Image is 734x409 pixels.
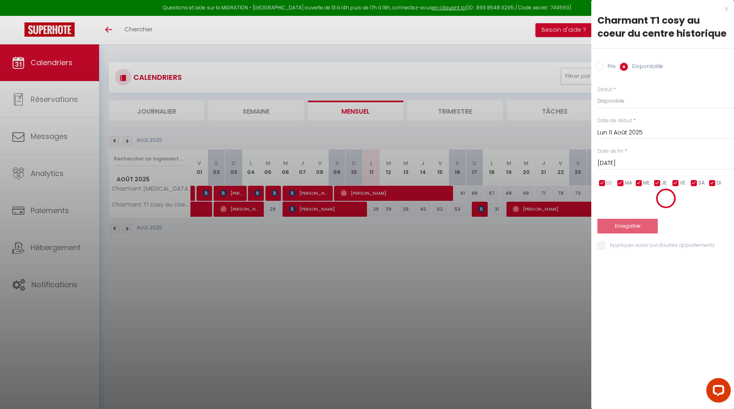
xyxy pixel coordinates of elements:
iframe: LiveChat chat widget [700,375,734,409]
span: JE [661,179,667,187]
label: Prix [604,63,616,72]
label: Disponibilité [628,63,663,72]
div: Charmant T1 cosy au coeur du centre historique [597,14,728,40]
label: Statut [597,86,612,94]
span: MA [625,179,632,187]
div: x [591,4,728,14]
label: Date de fin [597,147,623,155]
span: VE [680,179,685,187]
span: ME [643,179,650,187]
span: SA [698,179,705,187]
button: Enregistrer [597,219,658,233]
label: Date de début [597,117,632,125]
span: LU [606,179,612,187]
span: DI [716,179,721,187]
